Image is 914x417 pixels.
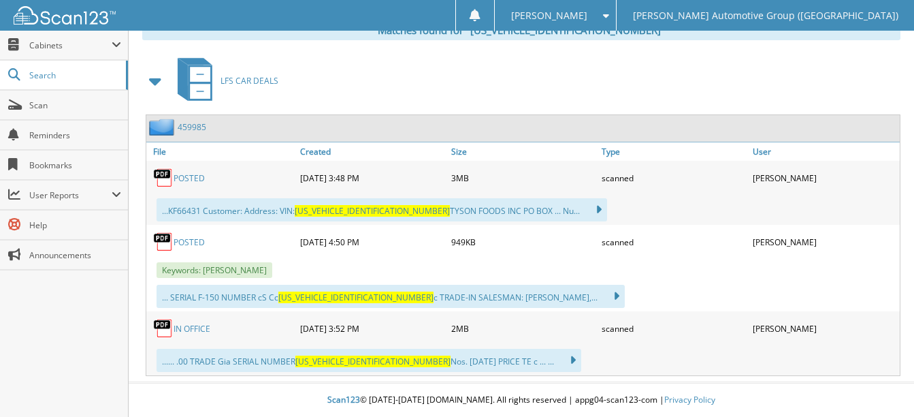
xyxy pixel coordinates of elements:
span: Search [29,69,119,81]
div: scanned [598,164,749,191]
span: Keywords: [PERSON_NAME] [157,262,272,278]
div: [PERSON_NAME] [749,315,900,342]
a: Created [297,142,447,161]
a: POSTED [174,172,205,184]
span: Scan [29,99,121,111]
a: User [749,142,900,161]
a: Size [448,142,598,161]
div: ...KF66431 Customer: Address: VIN: TYSON FOODS INC PO BOX ... Nu... [157,198,607,221]
span: [US_VEHICLE_IDENTIFICATION_NUMBER] [295,205,450,217]
iframe: Chat Widget [846,352,914,417]
img: folder2.png [149,119,178,136]
div: [DATE] 3:48 PM [297,164,447,191]
img: scan123-logo-white.svg [14,6,116,25]
span: [PERSON_NAME] Automotive Group ([GEOGRAPHIC_DATA]) [633,12,898,20]
span: Scan123 [327,394,360,405]
div: © [DATE]-[DATE] [DOMAIN_NAME]. All rights reserved | appg04-scan123-com | [129,384,914,417]
a: Privacy Policy [664,394,715,405]
img: PDF.png [153,168,174,188]
span: LFS CAR DEALS [221,75,278,87]
div: [DATE] 4:50 PM [297,228,447,256]
span: Help [29,219,121,231]
span: Announcements [29,249,121,261]
span: [US_VEHICLE_IDENTIFICATION_NUMBER] [295,356,451,367]
a: POSTED [174,236,205,248]
span: [US_VEHICLE_IDENTIFICATION_NUMBER] [278,292,434,303]
div: ...... .00 TRADE Gia SERIAL NUMBER Nos. [DATE] PRICE TE c ... ... [157,349,581,372]
div: 949KB [448,228,598,256]
a: IN OFFICE [174,323,210,335]
span: Cabinets [29,40,112,51]
a: Type [598,142,749,161]
span: Bookmarks [29,159,121,171]
span: Reminders [29,129,121,141]
div: 3MB [448,164,598,191]
img: PDF.png [153,232,174,252]
div: scanned [598,228,749,256]
span: User Reports [29,189,112,201]
div: [DATE] 3:52 PM [297,315,447,342]
a: File [146,142,297,161]
div: [PERSON_NAME] [749,164,900,191]
div: [PERSON_NAME] [749,228,900,256]
div: 2MB [448,315,598,342]
img: PDF.png [153,318,174,339]
div: scanned [598,315,749,342]
div: ... SERIAL F-150 NUMBER cS Cc c TRADE-IN SALESMAN: [PERSON_NAME],... [157,285,625,308]
a: 459985 [178,121,206,133]
span: [PERSON_NAME] [511,12,587,20]
a: LFS CAR DEALS [169,54,278,108]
